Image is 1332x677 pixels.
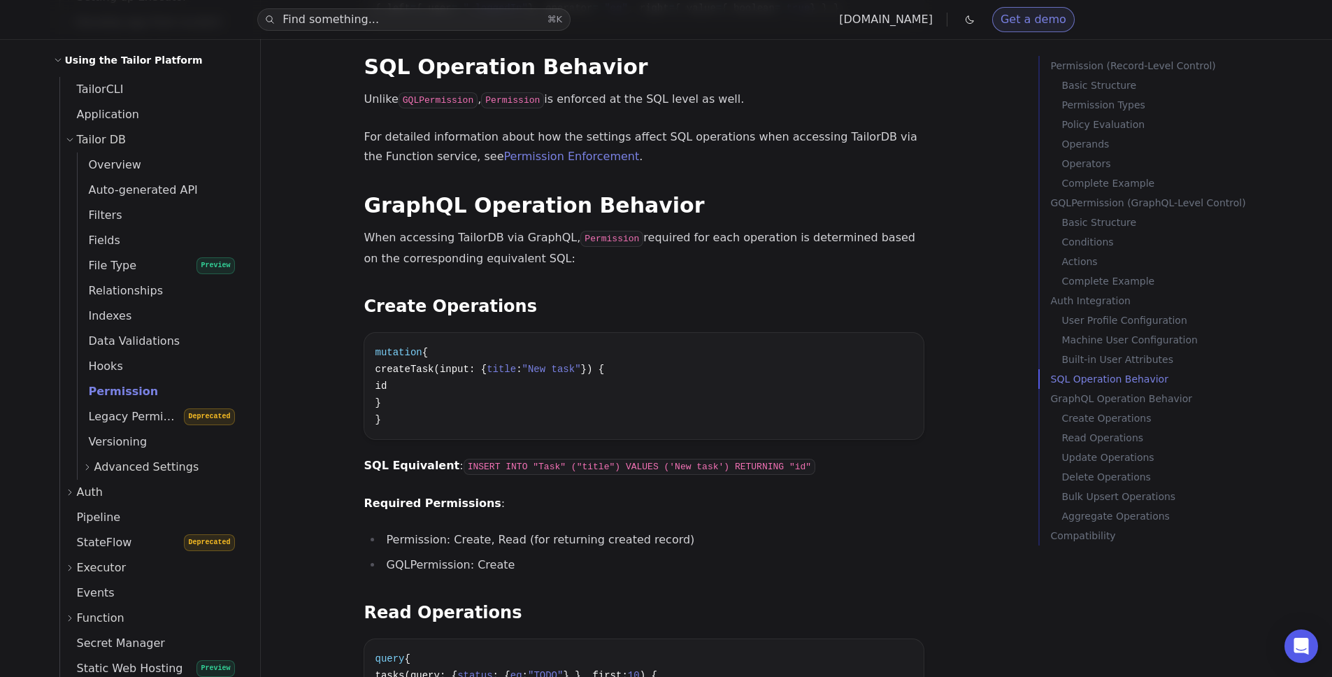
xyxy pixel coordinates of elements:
span: mutation [375,347,422,358]
p: Auth Integration [1051,291,1290,311]
span: TailorCLI [60,83,124,96]
span: { [422,347,428,358]
a: Relationships [78,278,243,304]
a: Machine User Configuration [1062,330,1290,350]
p: Permission (Record-Level Control) [1051,56,1290,76]
a: Delete Operations [1062,467,1290,487]
strong: Required Permissions [364,497,501,510]
a: Policy Evaluation [1062,115,1290,134]
p: Actions [1062,252,1290,271]
a: Aggregate Operations [1062,506,1290,526]
a: GraphQL Operation Behavior [364,193,705,218]
span: Hooks [78,359,123,373]
kbd: K [557,14,563,24]
a: Filters [78,203,243,228]
a: Get a demo [992,7,1075,32]
p: For detailed information about how the settings affect SQL operations when accessing TailorDB via... [364,127,924,166]
a: SQL Operation Behavior [1051,369,1290,389]
code: Permission [481,92,544,108]
a: Complete Example [1062,173,1290,193]
span: Advanced Settings [94,457,199,477]
span: createTask(input: { [375,364,487,375]
span: Executor [77,558,127,578]
a: User Profile Configuration [1062,311,1290,330]
a: Fields [78,228,243,253]
a: Application [60,102,243,127]
a: SQL Operation Behavior [364,55,648,79]
code: INSERT INTO "Task" ("title") VALUES ('New task') RETURNING "id" [464,459,815,475]
p: Read Operations [1062,428,1290,448]
p: When accessing TailorDB via GraphQL, required for each operation is determined based on the corre... [364,228,924,269]
span: Versioning [78,435,148,448]
span: Secret Manager [60,636,165,650]
a: Read Operations [364,603,522,622]
a: Bulk Upsert Operations [1062,487,1290,506]
span: Events [60,586,115,599]
a: Hooks [78,354,243,379]
span: }) { [581,364,605,375]
span: StateFlow [60,536,132,549]
a: Versioning [78,429,243,455]
p: GraphQL Operation Behavior [1051,389,1290,408]
a: Permission Types [1062,95,1290,115]
a: Permission [78,379,243,404]
a: Operators [1062,154,1290,173]
a: Data Validations [78,329,243,354]
a: Overview [78,152,243,178]
span: } [375,414,381,425]
a: Pipeline [60,505,243,530]
a: StateFlowDeprecated [60,530,243,555]
a: Auto-generated API [78,178,243,203]
p: Conditions [1062,232,1290,252]
span: Pipeline [60,511,121,524]
span: Data Validations [78,334,180,348]
span: Legacy Permission [78,410,192,423]
span: id [375,380,387,392]
a: Complete Example [1062,271,1290,291]
a: Operands [1062,134,1290,154]
span: Preview [196,257,234,274]
span: Auth [77,483,103,502]
a: GQLPermission (GraphQL-Level Control) [1051,193,1290,213]
span: Overview [78,158,141,171]
span: { [405,653,410,664]
span: File Type [78,259,137,272]
a: Basic Structure [1062,76,1290,95]
div: Open Intercom Messenger [1284,629,1318,663]
span: Auto-generated API [78,183,198,197]
code: GQLPermission [399,92,478,108]
kbd: ⌘ [547,14,557,24]
span: Deprecated [184,534,234,551]
span: Tailor DB [77,130,127,150]
p: Built-in User Attributes [1062,350,1290,369]
span: Application [60,108,139,121]
a: Compatibility [1051,526,1290,546]
p: : [364,494,924,513]
li: Permission: Create, Read (for returning created record) [382,530,924,550]
a: Create Operations [1062,408,1290,428]
p: Unlike , is enforced at the SQL level as well. [364,90,924,111]
span: Fields [78,234,120,247]
a: Secret Manager [60,631,243,656]
p: Basic Structure [1062,213,1290,232]
a: Legacy PermissionDeprecated [78,404,243,429]
span: query [375,653,405,664]
span: Static Web Hosting [60,662,183,675]
span: "New task" [522,364,581,375]
span: Permission [78,385,159,398]
span: Filters [78,208,122,222]
p: Update Operations [1062,448,1290,467]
